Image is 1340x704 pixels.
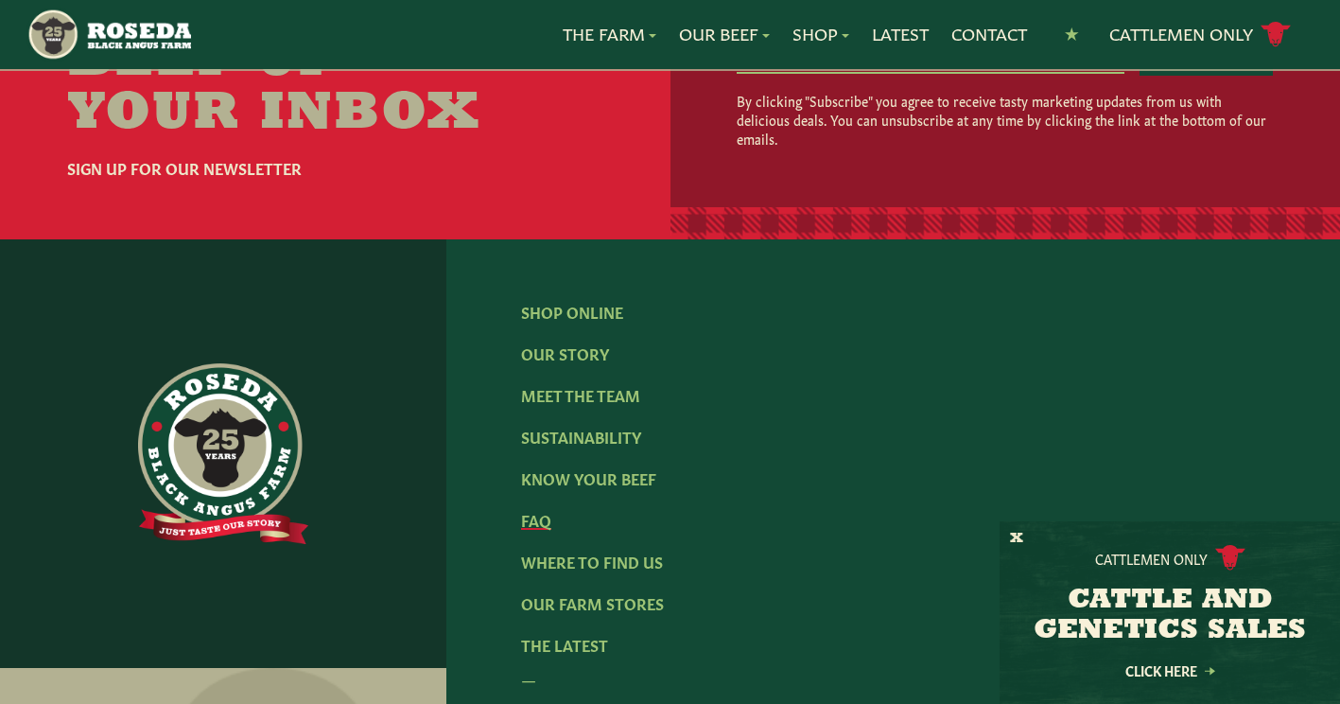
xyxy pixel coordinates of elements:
a: Shop Online [521,301,623,322]
a: Sustainability [521,426,641,447]
h3: CATTLE AND GENETICS SALES [1023,586,1316,646]
a: Latest [872,22,929,46]
a: Know Your Beef [521,467,656,488]
a: The Farm [563,22,656,46]
a: Where To Find Us [521,551,663,572]
a: Cattlemen Only [1109,18,1291,51]
img: cattle-icon.svg [1215,545,1245,571]
a: Shop [792,22,849,46]
img: https://roseda.com/wp-content/uploads/2021/06/roseda-25-full@2x.png [138,363,308,545]
a: FAQ [521,509,551,530]
img: https://roseda.com/wp-content/uploads/2021/05/roseda-25-header.png [26,8,191,62]
p: Cattlemen Only [1095,549,1208,568]
div: — [521,667,1265,690]
a: Our Story [521,343,609,363]
a: The Latest [521,634,608,655]
p: By clicking "Subscribe" you agree to receive tasty marketing updates from us with delicious deals... [737,91,1273,148]
button: X [1010,529,1023,549]
a: Contact [951,22,1027,46]
h2: Beef Up Your Inbox [67,35,551,141]
h6: Sign Up For Our Newsletter [67,156,551,179]
a: Our Farm Stores [521,592,664,613]
a: Our Beef [679,22,770,46]
a: Meet The Team [521,384,640,405]
a: Click Here [1085,664,1255,677]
